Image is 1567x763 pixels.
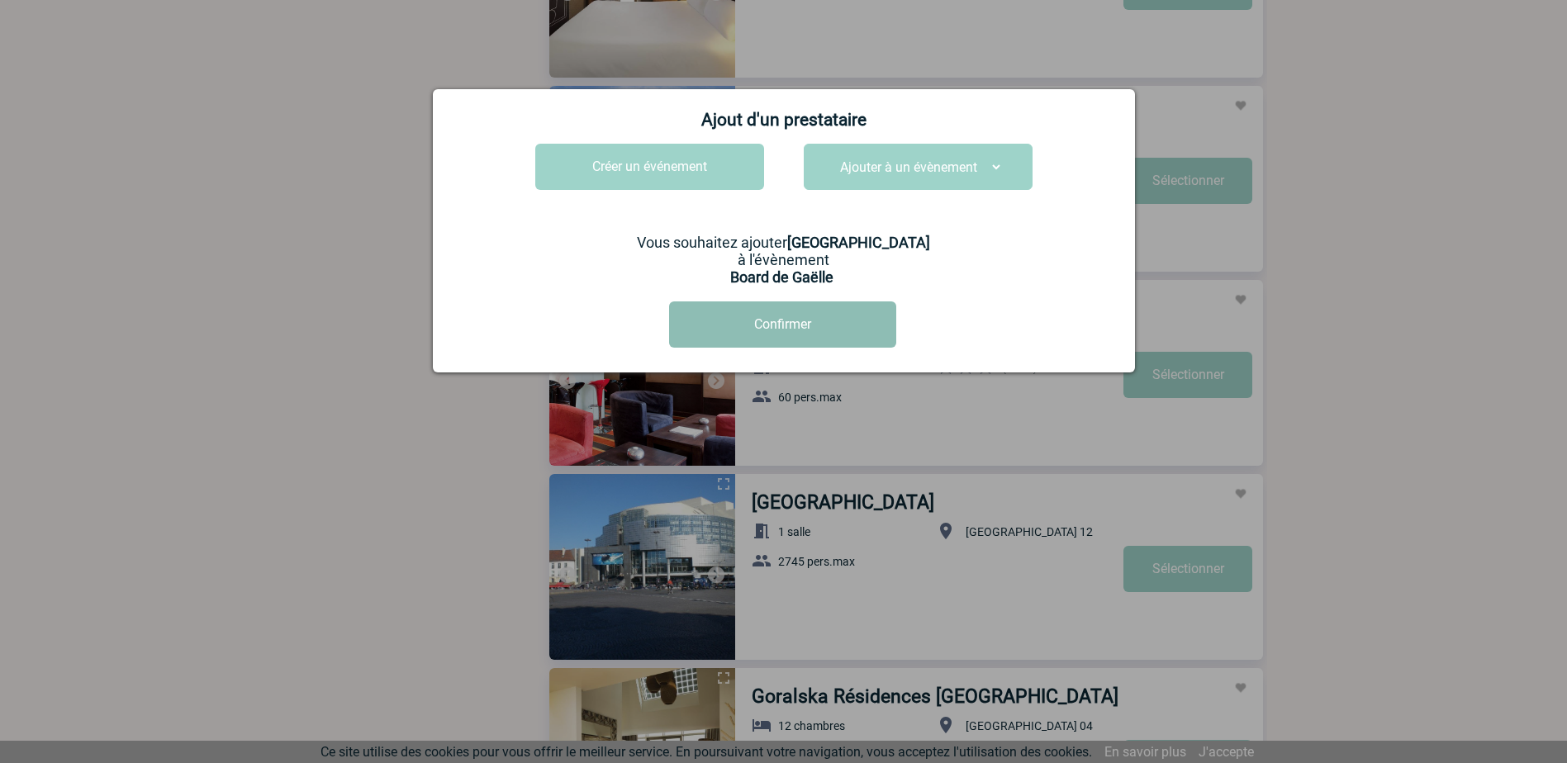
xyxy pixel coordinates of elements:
h2: Ajout d'un prestataire [462,110,1106,130]
p: à l'évènement [462,251,1106,286]
span: [GEOGRAPHIC_DATA] [787,234,930,251]
button: Créer un événement [535,144,764,190]
button: Confirmer [669,301,896,348]
span: Board de Gaëlle [730,268,833,286]
p: Vous souhaitez ajouter [462,234,1106,251]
